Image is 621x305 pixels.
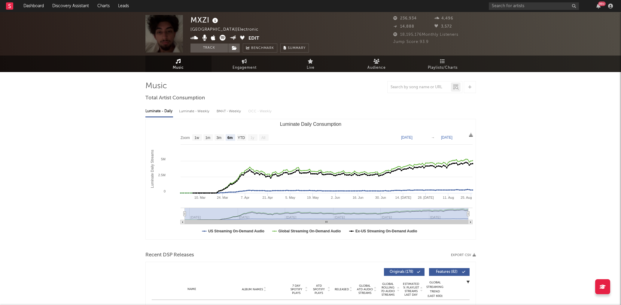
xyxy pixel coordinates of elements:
[278,229,341,233] text: Global Streaming On-Demand Audio
[173,64,184,71] span: Music
[241,196,249,199] text: 7. Apr
[367,64,386,71] span: Audience
[426,280,444,298] div: Global Streaming Trend (Last 60D)
[233,64,257,71] span: Engagement
[401,135,412,140] text: [DATE]
[280,44,309,53] button: Summary
[451,253,476,257] button: Export CSV
[410,56,476,72] a: Playlists/Charts
[418,196,434,199] text: 28. [DATE]
[278,56,344,72] a: Live
[335,288,349,291] span: Released
[227,136,232,140] text: 6m
[431,135,435,140] text: →
[190,26,265,33] div: [GEOGRAPHIC_DATA] | Electronic
[434,25,452,29] span: 3,572
[145,56,212,72] a: Music
[216,136,221,140] text: 3m
[307,196,319,199] text: 19. May
[280,122,341,127] text: Luminate Daily Consumption
[393,17,417,20] span: 236,934
[208,229,264,233] text: US Streaming On-Demand Audio
[395,196,411,199] text: 14. [DATE]
[190,44,228,53] button: Track
[146,119,476,239] svg: Luminate Daily Consumption
[205,136,210,140] text: 1m
[217,106,242,116] div: BMAT - Weekly
[393,33,458,37] span: 18,195,176 Monthly Listeners
[217,196,228,199] text: 24. Mar
[164,287,220,291] div: Name
[428,64,458,71] span: Playlists/Charts
[331,196,340,199] text: 2. Jun
[380,282,396,297] span: Global Rolling 7D Audio Streams
[238,136,245,140] text: YTD
[434,17,453,20] span: 4,496
[242,288,263,291] span: Album Names
[261,136,265,140] text: All
[190,15,220,25] div: MXZI
[243,44,277,53] a: Benchmark
[461,196,472,199] text: 25. Aug
[145,106,173,116] div: Luminate - Daily
[158,173,165,177] text: 2.5M
[194,196,205,199] text: 10. Mar
[357,284,373,295] span: Global ATD Audio Streams
[179,106,211,116] div: Luminate - Weekly
[250,136,254,140] text: 1y
[262,196,273,199] text: 21. Apr
[344,56,410,72] a: Audience
[393,25,414,29] span: 14,888
[393,40,429,44] span: Jump Score: 93.9
[311,284,327,295] span: ATD Spotify Plays
[388,270,416,274] span: Originals ( 178 )
[352,196,363,199] text: 16. Jun
[596,4,601,8] button: 99+
[307,64,315,71] span: Live
[194,136,199,140] text: 1w
[433,270,461,274] span: Features ( 82 )
[443,196,454,199] text: 11. Aug
[441,135,452,140] text: [DATE]
[429,268,470,276] button: Features(82)
[388,85,451,90] input: Search by song name or URL
[489,2,579,10] input: Search for artists
[181,136,190,140] text: Zoom
[598,2,606,6] div: 99 +
[161,157,165,161] text: 5M
[285,196,295,199] text: 5. May
[145,252,194,259] span: Recent DSP Releases
[375,196,386,199] text: 30. Jun
[384,268,425,276] button: Originals(178)
[251,45,274,52] span: Benchmark
[145,95,205,102] span: Total Artist Consumption
[288,47,306,50] span: Summary
[212,56,278,72] a: Engagement
[163,189,165,193] text: 0
[248,35,259,42] button: Edit
[150,150,154,188] text: Luminate Daily Streams
[403,282,419,297] span: Estimated % Playlist Streams Last Day
[288,284,304,295] span: 7 Day Spotify Plays
[355,229,417,233] text: Ex-US Streaming On-Demand Audio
